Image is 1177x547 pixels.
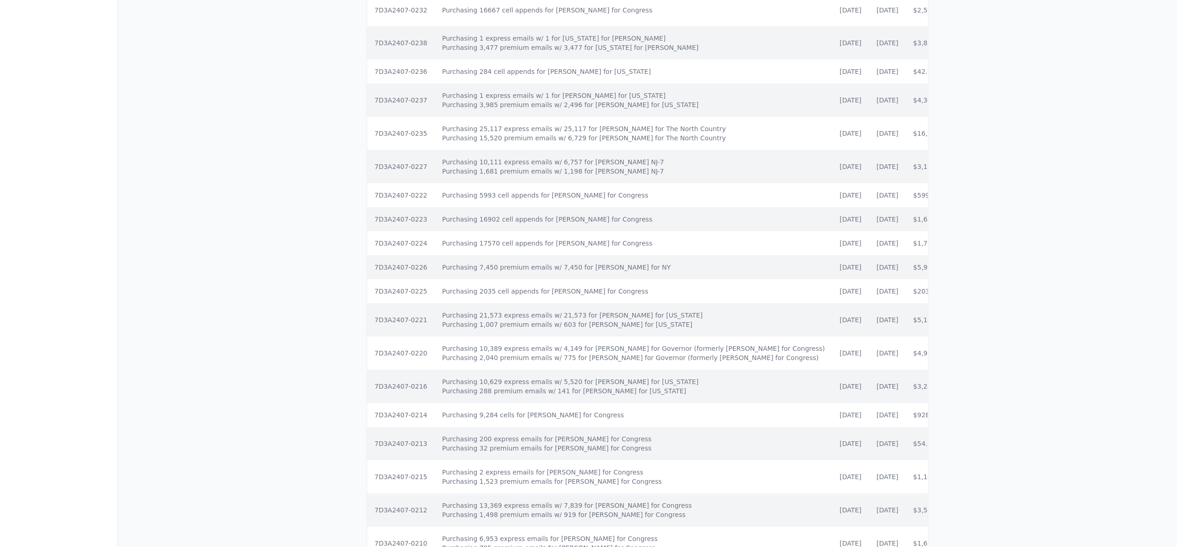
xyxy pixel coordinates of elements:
td: [DATE] [869,279,905,303]
td: 7D3A2407-0216 [367,370,434,403]
td: 7D3A2407-0225 [367,279,434,303]
td: 7D3A2407-0221 [367,303,434,337]
td: Purchasing 1 express emails w/ 1 for [PERSON_NAME] for [US_STATE] Purchasing 3,985 premium emails... [434,84,832,117]
td: [DATE] [869,231,905,255]
td: Purchasing 9,284 cells for [PERSON_NAME] for Congress [434,403,832,427]
td: [DATE] [832,183,869,207]
td: 7D3A2407-0226 [367,255,434,279]
td: 7D3A2407-0237 [367,84,434,117]
td: [DATE] [832,303,869,337]
td: [DATE] [869,427,905,460]
td: [DATE] [832,150,869,183]
td: Purchasing 10,111 express emails w/ 6,757 for [PERSON_NAME] NJ-7 Purchasing 1,681 premium emails ... [434,150,832,183]
td: [DATE] [832,255,869,279]
td: [DATE] [832,337,869,370]
td: $54.00 [906,427,957,460]
td: Purchasing 17570 cell appends for [PERSON_NAME] for Congress [434,231,832,255]
td: [DATE] [869,150,905,183]
td: Purchasing 1 express emails w/ 1 for [US_STATE] for [PERSON_NAME] Purchasing 3,477 premium emails... [434,26,832,60]
td: 7D3A2407-0236 [367,60,434,84]
td: [DATE] [832,403,869,427]
td: [DATE] [869,303,905,337]
td: $3,566.75 [906,493,957,527]
td: $4,309.35 [906,84,957,117]
td: [DATE] [869,255,905,279]
td: [DATE] [869,84,905,117]
td: [DATE] [832,117,869,150]
td: Purchasing 2 express emails for [PERSON_NAME] for Congress Purchasing 1,523 premium emails for [P... [434,460,832,493]
td: [DATE] [869,26,905,60]
td: 7D3A2407-0235 [367,117,434,150]
td: 7D3A2407-0223 [367,207,434,231]
td: [DATE] [832,493,869,527]
td: $3,825.00 [906,26,957,60]
td: [DATE] [832,207,869,231]
td: [DATE] [832,84,869,117]
td: $16,999.85 [906,117,957,150]
td: 7D3A2407-0224 [367,231,434,255]
td: Purchasing 10,389 express emails w/ 4,149 for [PERSON_NAME] for Governor (formerly [PERSON_NAME] ... [434,337,832,370]
td: $3,242.70 [906,370,957,403]
td: 7D3A2407-0212 [367,493,434,527]
td: 7D3A2407-0227 [367,150,434,183]
td: [DATE] [832,60,869,84]
td: [DATE] [869,207,905,231]
td: $3,175.15 [906,150,957,183]
td: [DATE] [869,403,905,427]
td: $599.30 [906,183,957,207]
td: $928.40 [906,403,957,427]
td: $5,100.00 [906,303,957,337]
td: $1,690.20 [906,207,957,231]
td: 7D3A2407-0215 [367,460,434,493]
td: $42.60 [906,60,957,84]
td: [DATE] [832,460,869,493]
td: Purchasing 200 express emails for [PERSON_NAME] for Congress Purchasing 32 premium emails for [PE... [434,427,832,460]
td: [DATE] [869,493,905,527]
td: Purchasing 2035 cell appends for [PERSON_NAME] for Congress [434,279,832,303]
td: 7D3A2407-0220 [367,337,434,370]
td: $5,960.00 [906,255,957,279]
td: [DATE] [832,279,869,303]
td: Purchasing 5993 cell appends for [PERSON_NAME] for Congress [434,183,832,207]
td: [DATE] [869,60,905,84]
td: Purchasing 10,629 express emails w/ 5,520 for [PERSON_NAME] for [US_STATE] Purchasing 288 premium... [434,370,832,403]
td: 7D3A2407-0214 [367,403,434,427]
td: Purchasing 284 cell appends for [PERSON_NAME] for [US_STATE] [434,60,832,84]
td: Purchasing 16902 cell appends for [PERSON_NAME] for Congress [434,207,832,231]
td: [DATE] [832,231,869,255]
td: Purchasing 21,573 express emails w/ 21,573 for [PERSON_NAME] for [US_STATE] Purchasing 1,007 prem... [434,303,832,337]
td: 7D3A2407-0222 [367,183,434,207]
td: [DATE] [832,370,869,403]
td: Purchasing 25,117 express emails w/ 25,117 for [PERSON_NAME] for The North Country Purchasing 15,... [434,117,832,150]
td: $4,985.45 [906,337,957,370]
td: Purchasing 13,369 express emails w/ 7,839 for [PERSON_NAME] for Congress Purchasing 1,498 premium... [434,493,832,527]
td: 7D3A2407-0238 [367,26,434,60]
td: [DATE] [832,26,869,60]
td: $203.50 [906,279,957,303]
td: [DATE] [869,183,905,207]
td: $1,142.55 [906,460,957,493]
td: [DATE] [869,370,905,403]
td: [DATE] [869,337,905,370]
td: [DATE] [869,117,905,150]
td: Purchasing 7,450 premium emails w/ 7,450 for [PERSON_NAME] for NY [434,255,832,279]
td: 7D3A2407-0213 [367,427,434,460]
td: [DATE] [832,427,869,460]
td: $1,757.00 [906,231,957,255]
td: [DATE] [869,460,905,493]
